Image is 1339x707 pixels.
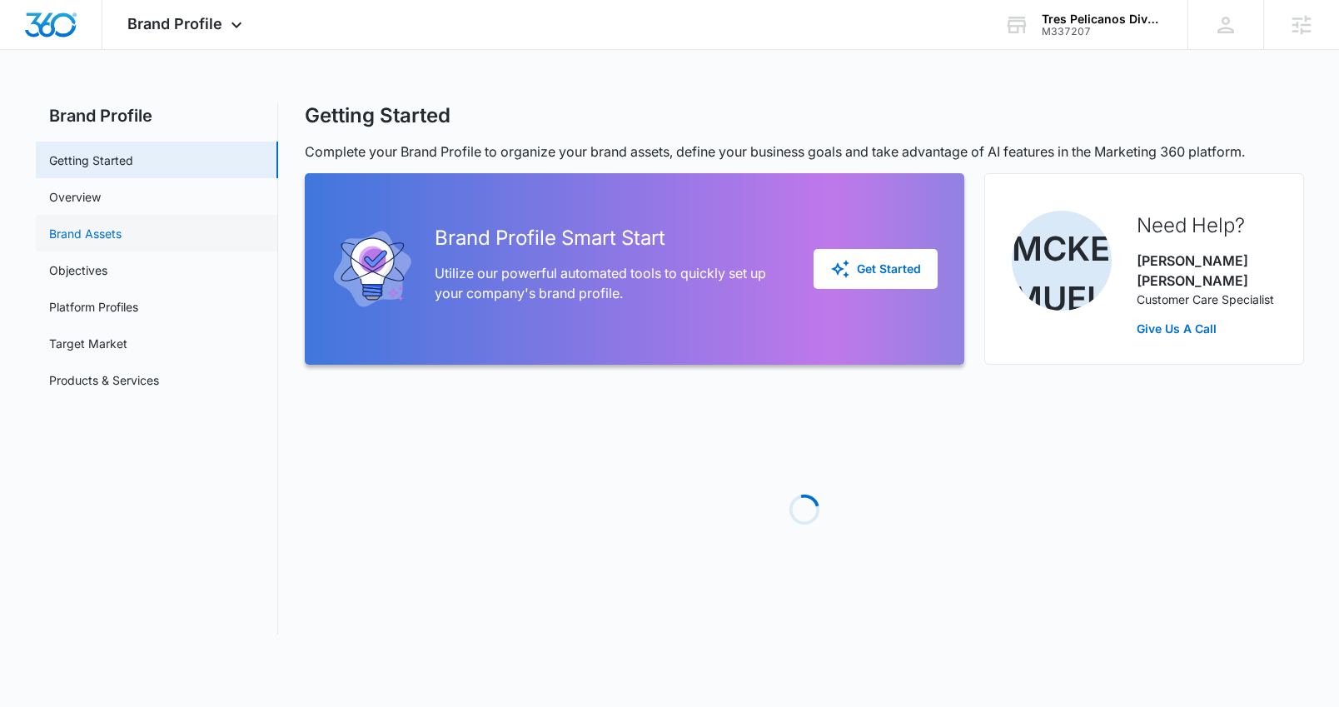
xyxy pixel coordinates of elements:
h2: Brand Profile [36,103,278,128]
div: account name [1042,12,1163,26]
a: Give Us A Call [1137,320,1277,337]
a: Brand Assets [49,225,122,242]
p: Complete your Brand Profile to organize your brand assets, define your business goals and take ad... [305,142,1304,162]
img: McKenna Mueller [1012,211,1112,311]
div: account id [1042,26,1163,37]
a: Objectives [49,261,107,279]
h1: Getting Started [305,103,450,128]
button: Get Started [814,249,938,289]
a: Getting Started [49,152,133,169]
span: Brand Profile [127,15,222,32]
p: Utilize our powerful automated tools to quickly set up your company's brand profile. [435,263,787,303]
a: Overview [49,188,101,206]
a: Target Market [49,335,127,352]
a: Platform Profiles [49,298,138,316]
a: Products & Services [49,371,159,389]
h2: Need Help? [1137,211,1277,241]
h2: Brand Profile Smart Start [435,223,787,253]
div: Get Started [830,259,921,279]
p: Customer Care Specialist [1137,291,1277,308]
p: [PERSON_NAME] [PERSON_NAME] [1137,251,1277,291]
